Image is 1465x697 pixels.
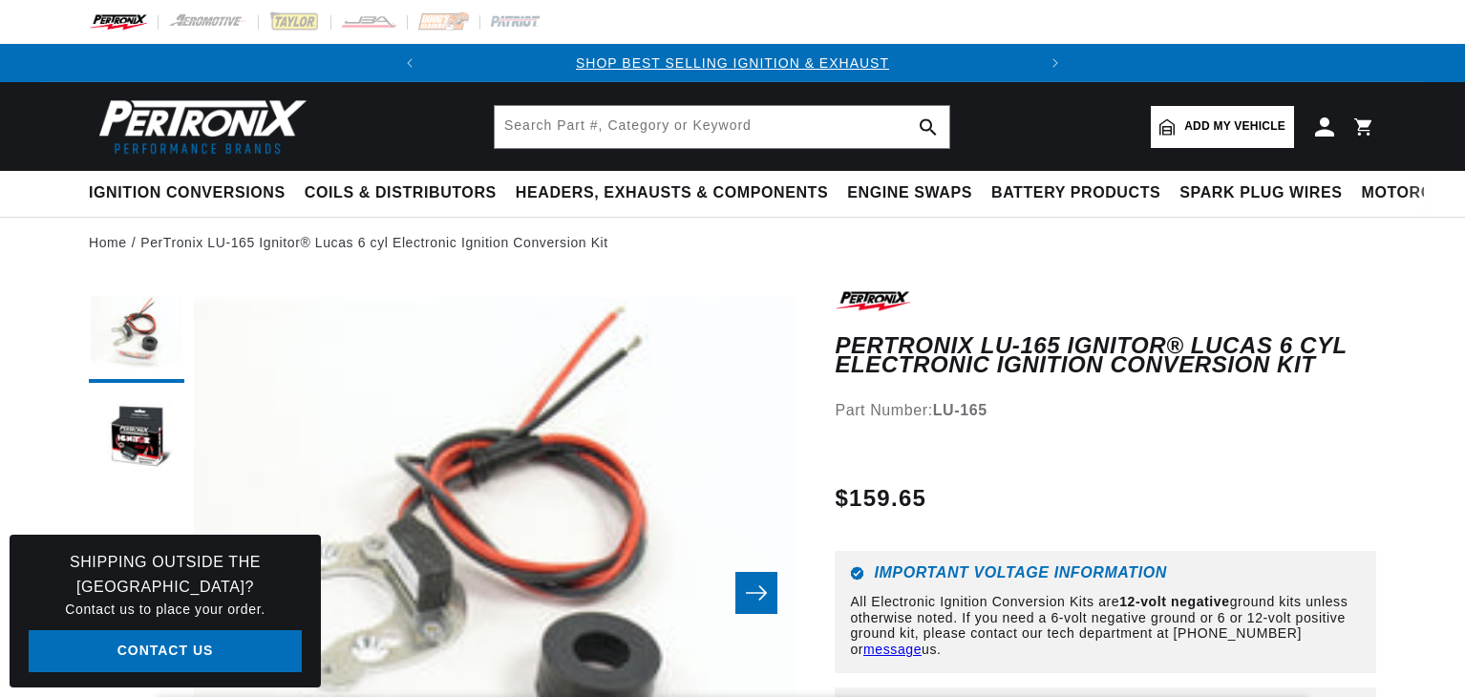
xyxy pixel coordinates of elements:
[429,53,1036,74] div: 1 of 2
[850,594,1361,658] p: All Electronic Ignition Conversion Kits are ground kits unless otherwise noted. If you need a 6-v...
[576,55,889,71] a: SHOP BEST SELLING IGNITION & EXHAUST
[863,642,922,657] a: message
[1179,183,1342,203] span: Spark Plug Wires
[847,183,972,203] span: Engine Swaps
[29,550,302,599] h3: Shipping Outside the [GEOGRAPHIC_DATA]?
[933,402,987,418] strong: LU-165
[89,232,1376,253] nav: breadcrumbs
[1119,594,1229,609] strong: 12-volt negative
[140,232,608,253] a: PerTronix LU-165 Ignitor® Lucas 6 cyl Electronic Ignition Conversion Kit
[89,392,184,488] button: Load image 2 in gallery view
[735,572,777,614] button: Slide right
[1151,106,1294,148] a: Add my vehicle
[29,630,302,673] a: Contact Us
[41,44,1424,82] slideshow-component: Translation missing: en.sections.announcements.announcement_bar
[89,171,295,216] summary: Ignition Conversions
[1036,44,1074,82] button: Translation missing: en.sections.announcements.next_announcement
[89,232,127,253] a: Home
[391,44,429,82] button: Translation missing: en.sections.announcements.previous_announcement
[516,183,828,203] span: Headers, Exhausts & Components
[89,183,286,203] span: Ignition Conversions
[907,106,949,148] button: search button
[835,398,1376,423] div: Part Number:
[89,287,184,383] button: Load image 1 in gallery view
[295,171,506,216] summary: Coils & Distributors
[506,171,838,216] summary: Headers, Exhausts & Components
[850,566,1361,581] h6: Important Voltage Information
[982,171,1170,216] summary: Battery Products
[1184,117,1285,136] span: Add my vehicle
[89,94,308,159] img: Pertronix
[835,336,1376,375] h1: PerTronix LU-165 Ignitor® Lucas 6 cyl Electronic Ignition Conversion Kit
[495,106,949,148] input: Search Part #, Category or Keyword
[835,481,926,516] span: $159.65
[305,183,497,203] span: Coils & Distributors
[1170,171,1351,216] summary: Spark Plug Wires
[429,53,1036,74] div: Announcement
[838,171,982,216] summary: Engine Swaps
[29,599,302,620] p: Contact us to place your order.
[991,183,1160,203] span: Battery Products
